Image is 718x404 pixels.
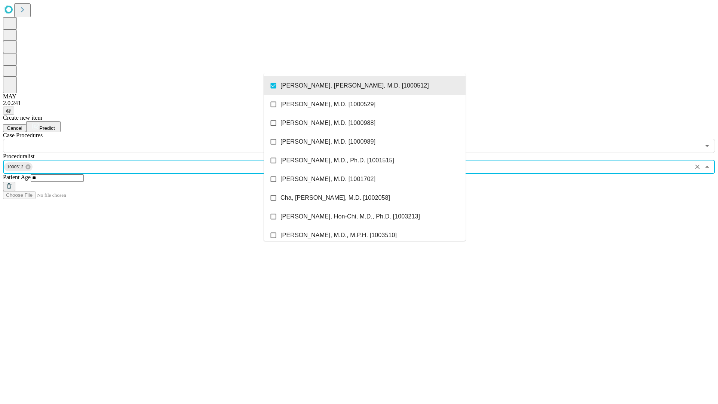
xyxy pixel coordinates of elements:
[4,162,33,171] div: 1000512
[3,107,14,114] button: @
[692,162,703,172] button: Clear
[3,132,43,138] span: Scheduled Procedure
[4,163,27,171] span: 1000512
[280,231,397,240] span: [PERSON_NAME], M.D., M.P.H. [1003510]
[702,141,712,151] button: Open
[280,100,375,109] span: [PERSON_NAME], M.D. [1000529]
[3,124,26,132] button: Cancel
[280,193,390,202] span: Cha, [PERSON_NAME], M.D. [1002058]
[3,153,34,159] span: Proceduralist
[280,119,375,128] span: [PERSON_NAME], M.D. [1000988]
[702,162,712,172] button: Close
[3,93,715,100] div: MAY
[3,114,42,121] span: Create new item
[6,108,11,113] span: @
[280,81,429,90] span: [PERSON_NAME], [PERSON_NAME], M.D. [1000512]
[39,125,55,131] span: Predict
[26,121,61,132] button: Predict
[280,175,375,184] span: [PERSON_NAME], M.D. [1001702]
[280,137,375,146] span: [PERSON_NAME], M.D. [1000989]
[3,174,31,180] span: Patient Age
[3,100,715,107] div: 2.0.241
[280,212,420,221] span: [PERSON_NAME], Hon-Chi, M.D., Ph.D. [1003213]
[280,156,394,165] span: [PERSON_NAME], M.D., Ph.D. [1001515]
[7,125,22,131] span: Cancel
